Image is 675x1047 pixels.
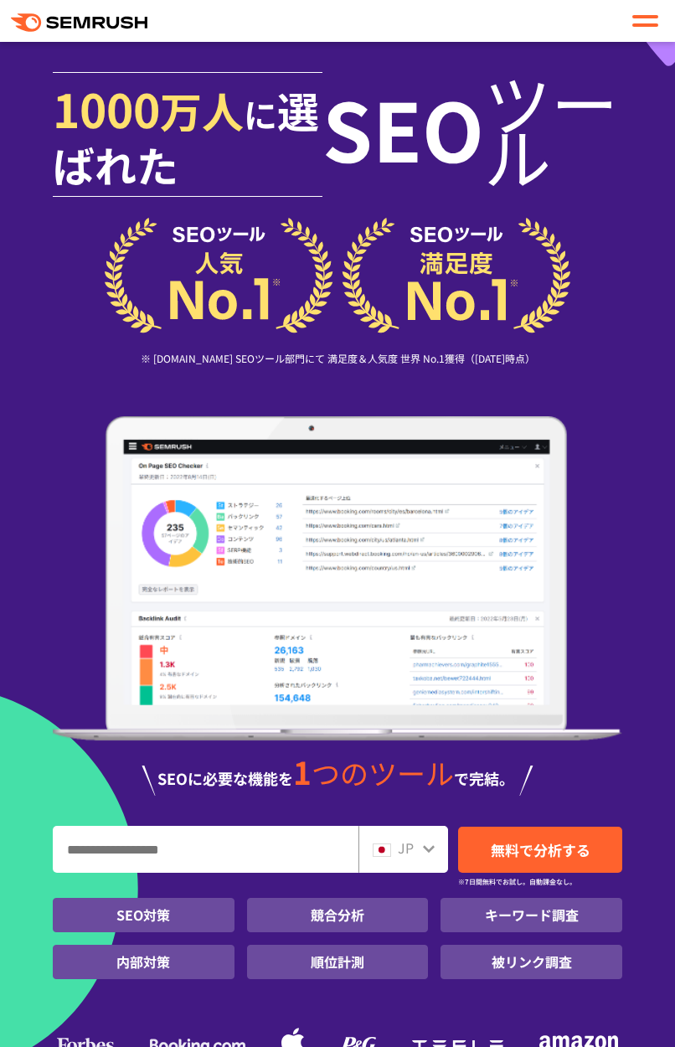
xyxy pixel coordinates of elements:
[454,767,514,789] span: で完結。
[312,752,454,793] span: つのツール
[491,839,590,860] span: 無料で分析する
[484,75,622,182] span: ツール
[54,827,358,872] input: URL、キーワードを入力してください
[441,898,622,932] li: キーワード調査
[398,838,414,858] span: JP
[293,749,312,794] span: 1
[53,898,234,932] li: SEO対策
[160,80,244,140] span: 万人
[247,898,429,932] li: 競合分析
[53,758,622,797] div: SEOに必要な機能を
[53,80,319,194] span: 選ばれた
[244,90,277,138] span: に
[53,945,234,979] li: 内部対策
[458,827,622,873] a: 無料で分析する
[53,75,160,142] span: 1000
[441,945,622,979] li: 被リンク調査
[322,101,484,155] span: SEO
[247,945,429,979] li: 順位計測
[53,333,622,387] div: ※ [DOMAIN_NAME] SEOツール部門にて 満足度＆人気度 世界 No.1獲得（[DATE]時点）
[458,874,576,890] small: ※7日間無料でお試し。自動課金なし。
